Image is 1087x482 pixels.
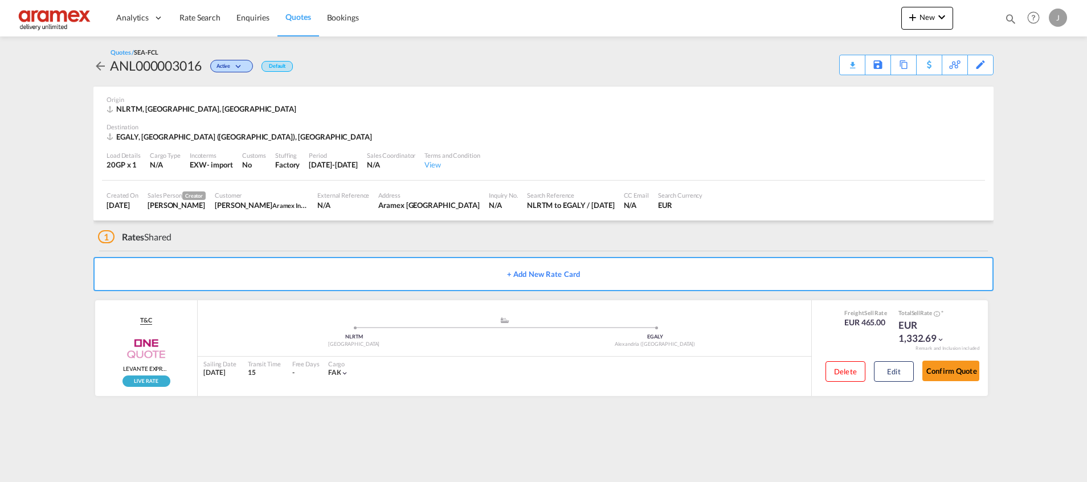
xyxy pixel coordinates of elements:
md-icon: icon-chevron-down [935,10,949,24]
div: Shared [98,231,171,243]
span: Sell [864,309,874,316]
span: LEVANTE EXPRESS [123,365,169,373]
button: Edit [874,361,914,382]
div: EUR [658,200,703,210]
div: - import [207,160,233,170]
div: EUR 1,332.69 [898,318,955,346]
div: Rollable available [122,375,170,387]
span: Aramex International [GEOGRAPHIC_DATA] for Air and Locals Services [272,201,468,210]
div: Customer [215,191,308,199]
div: N/A [624,200,649,210]
div: NLRTM to EGALY / 19 Aug 2025 [527,200,615,210]
div: Created On [107,191,138,199]
div: Load Details [107,151,141,160]
button: + Add New Rate Card [93,257,994,291]
span: SEA-FCL [134,48,158,56]
span: Active [216,63,233,73]
button: Confirm Quote [922,361,979,381]
div: EGALY, Alexandria (El Iskandariya), Africa [107,132,375,142]
div: Sailing Date [203,360,236,368]
div: Stuffing [275,151,300,160]
div: Total Rate [898,309,955,318]
span: Subject to Remarks [940,309,943,316]
div: Address [378,191,480,199]
button: Spot Rates are dynamic & can fluctuate with time [932,309,940,318]
div: Incoterms [190,151,233,160]
div: NLRTM, Rotterdam, Europe [107,104,299,114]
md-icon: icon-chevron-down [233,64,247,70]
div: CC Email [624,191,649,199]
div: N/A [489,200,518,210]
md-icon: assets/icons/custom/ship-fill.svg [498,317,512,323]
div: Help [1024,8,1049,28]
span: FAK [328,368,341,377]
div: Search Currency [658,191,703,199]
div: N/A [317,200,369,210]
button: icon-plus 400-fgNewicon-chevron-down [901,7,953,30]
div: Default [261,61,293,72]
span: 1 [98,230,115,243]
span: Bookings [327,13,359,22]
div: 15 [248,368,281,378]
div: EXW [190,160,207,170]
md-icon: icon-plus 400-fg [906,10,920,24]
img: ONEY [119,333,174,362]
div: Search Reference [527,191,615,199]
div: View [424,160,480,170]
md-icon: icon-chevron-down [341,369,349,377]
div: J [1049,9,1067,27]
div: icon-magnify [1004,13,1017,30]
span: Help [1024,8,1043,27]
div: Janice Camporaso [148,200,206,210]
div: [DATE] [203,368,236,378]
img: dca169e0c7e311edbe1137055cab269e.png [17,5,94,31]
md-icon: icon-download [845,57,859,66]
div: Cargo Type [150,151,181,160]
div: [GEOGRAPHIC_DATA] [203,341,505,348]
div: Factory Stuffing [275,160,300,170]
div: N/A [367,160,415,170]
div: 19 Aug 2025 [107,200,138,210]
div: External Reference [317,191,369,199]
div: 20GP x 1 [107,160,141,170]
div: Inquiry No. [489,191,518,199]
div: NLRTM [203,333,505,341]
div: Transit Time [248,360,281,368]
div: Remark and Inclusion included [907,345,988,352]
div: N/A [150,160,181,170]
div: Save As Template [865,55,890,75]
span: New [906,13,949,22]
div: Change Status Here [210,60,253,72]
span: Enquiries [236,13,269,22]
img: rpa-live-rate.png [122,375,170,387]
div: No [242,160,266,170]
div: Destination [107,122,980,131]
span: Rates [122,231,145,242]
div: Change Status Here [202,56,256,75]
span: NLRTM, [GEOGRAPHIC_DATA], [GEOGRAPHIC_DATA] [116,104,296,113]
div: EGALY [505,333,806,341]
div: Freight Rate [844,309,887,317]
div: Aramex Egypt [378,200,480,210]
button: Delete [826,361,865,382]
div: Origin [107,95,980,104]
div: Quotes /SEA-FCL [111,48,158,56]
div: ANL000003016 [110,56,202,75]
span: Creator [182,191,206,200]
div: Free Days [292,360,320,368]
md-icon: icon-arrow-left [93,59,107,73]
md-icon: icon-chevron-down [937,336,945,344]
div: Customs [242,151,266,160]
span: T&C [140,316,152,325]
span: Sell [912,309,921,316]
div: Period [309,151,358,160]
div: EUR 465.00 [844,317,887,328]
div: Alexandria ([GEOGRAPHIC_DATA]) [505,341,806,348]
div: Sales Coordinator [367,151,415,160]
span: Rate Search [179,13,220,22]
div: icon-arrow-left [93,56,110,75]
div: 19 Aug 2025 [309,160,358,170]
div: Terms and Condition [424,151,480,160]
div: - [292,368,295,378]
